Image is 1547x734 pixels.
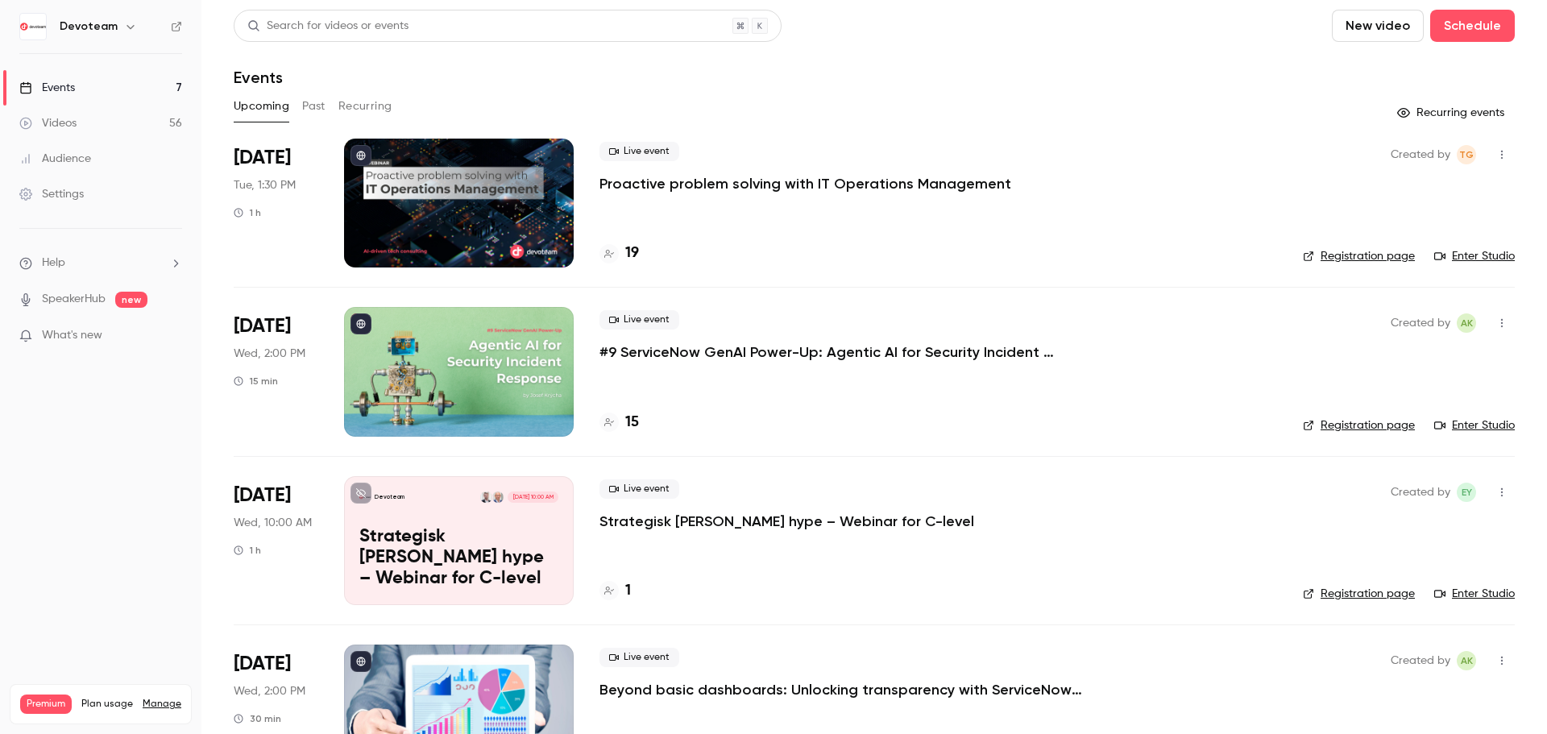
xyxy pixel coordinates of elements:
[375,493,404,501] p: Devoteam
[234,651,291,677] span: [DATE]
[143,698,181,711] a: Manage
[1391,145,1450,164] span: Created by
[1303,417,1415,433] a: Registration page
[234,544,261,557] div: 1 h
[42,291,106,308] a: SpeakerHub
[1457,145,1476,164] span: Tereza Gáliková
[19,80,75,96] div: Events
[234,307,318,436] div: Oct 29 Wed, 2:00 PM (Europe/Amsterdam)
[599,243,639,264] a: 19
[508,491,558,503] span: [DATE] 10:00 AM
[625,580,631,602] h4: 1
[234,206,261,219] div: 1 h
[302,93,326,119] button: Past
[115,292,147,308] span: new
[1430,10,1515,42] button: Schedule
[234,683,305,699] span: Wed, 2:00 PM
[1434,586,1515,602] a: Enter Studio
[19,115,77,131] div: Videos
[1303,586,1415,602] a: Registration page
[234,145,291,171] span: [DATE]
[19,186,84,202] div: Settings
[338,93,392,119] button: Recurring
[599,648,679,667] span: Live event
[234,346,305,362] span: Wed, 2:00 PM
[480,491,491,503] img: Nicholai Hviid Andersen
[42,327,102,344] span: What's new
[1461,313,1473,333] span: AK
[60,19,118,35] h6: Devoteam
[1391,313,1450,333] span: Created by
[81,698,133,711] span: Plan usage
[1332,10,1424,42] button: New video
[234,93,289,119] button: Upcoming
[19,255,182,272] li: help-dropdown-opener
[1391,651,1450,670] span: Created by
[234,483,291,508] span: [DATE]
[599,310,679,330] span: Live event
[625,412,639,433] h4: 15
[599,680,1083,699] a: Beyond basic dashboards: Unlocking transparency with ServiceNow data reporting
[1457,483,1476,502] span: Eva Yardley
[234,515,312,531] span: Wed, 10:00 AM
[599,512,974,531] a: Strategisk [PERSON_NAME] hype – Webinar for C-level
[599,479,679,499] span: Live event
[625,243,639,264] h4: 19
[234,712,281,725] div: 30 min
[1434,417,1515,433] a: Enter Studio
[1462,483,1472,502] span: EY
[599,580,631,602] a: 1
[1434,248,1515,264] a: Enter Studio
[1390,100,1515,126] button: Recurring events
[20,14,46,39] img: Devoteam
[1457,313,1476,333] span: Adrianna Kielin
[492,491,504,503] img: Troels Astrup
[234,68,283,87] h1: Events
[20,695,72,714] span: Premium
[234,313,291,339] span: [DATE]
[599,412,639,433] a: 15
[234,139,318,267] div: Oct 14 Tue, 1:30 PM (Europe/Prague)
[599,142,679,161] span: Live event
[1457,651,1476,670] span: Adrianna Kielin
[163,329,182,343] iframe: Noticeable Trigger
[599,342,1083,362] a: #9 ServiceNow GenAI Power-Up: Agentic AI for Security Incident Response
[234,177,296,193] span: Tue, 1:30 PM
[1461,651,1473,670] span: AK
[1303,248,1415,264] a: Registration page
[1391,483,1450,502] span: Created by
[599,174,1011,193] a: Proactive problem solving with IT Operations Management
[19,151,91,167] div: Audience
[42,255,65,272] span: Help
[247,18,409,35] div: Search for videos or events
[359,527,558,589] p: Strategisk [PERSON_NAME] hype – Webinar for C-level
[344,476,574,605] a: Strategisk AI uden hype – Webinar for C-levelDevoteamTroels AstrupNicholai Hviid Andersen[DATE] 1...
[234,375,278,388] div: 15 min
[1459,145,1474,164] span: TG
[234,476,318,605] div: Nov 5 Wed, 10:00 AM (Europe/Copenhagen)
